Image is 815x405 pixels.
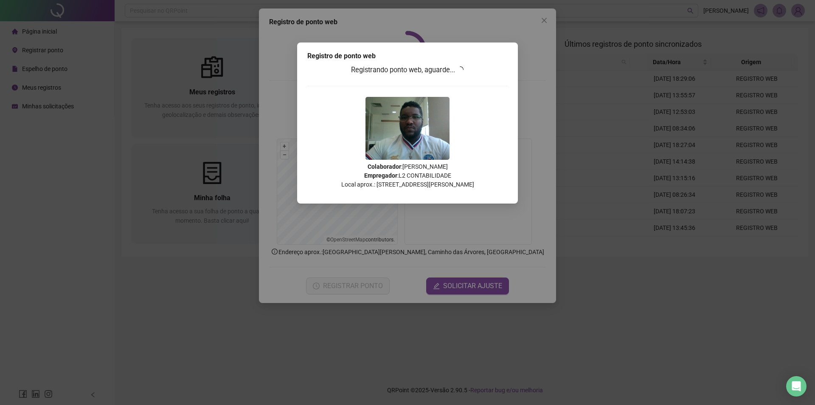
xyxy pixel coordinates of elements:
strong: Colaborador [368,163,401,170]
h3: Registrando ponto web, aguarde... [307,65,508,76]
p: : [PERSON_NAME] : L2 CONTABILIDADE Local aprox.: [STREET_ADDRESS][PERSON_NAME] [307,162,508,189]
img: 2Q== [365,97,450,160]
div: Registro de ponto web [307,51,508,61]
div: Open Intercom Messenger [786,376,807,397]
span: loading [457,66,464,73]
strong: Empregador [364,172,397,179]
